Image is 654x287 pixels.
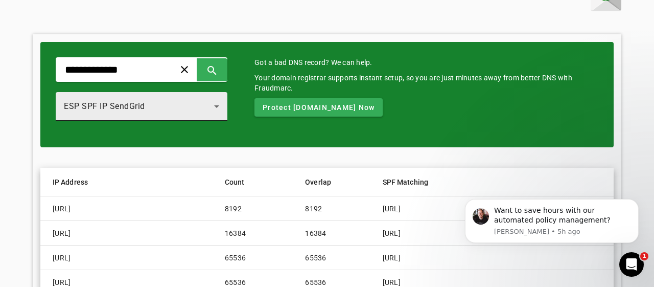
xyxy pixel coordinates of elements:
[263,102,375,113] span: Protect [DOMAIN_NAME] Now
[40,221,217,246] mat-cell: [URL]
[254,98,383,117] button: Protect [DOMAIN_NAME] Now
[40,168,217,196] mat-header-cell: IP Address
[217,168,297,196] mat-header-cell: Count
[378,168,614,196] mat-header-cell: SPF Matching
[297,196,377,221] mat-cell: 8192
[297,221,377,246] mat-cell: 16384
[40,246,217,270] mat-cell: [URL]
[64,101,145,111] span: ESP SPF IP SendGrid
[254,57,598,68] mat-card-title: Got a bad DNS record? We can help.
[217,246,297,270] mat-cell: 65536
[640,252,648,260] span: 1
[450,184,654,259] iframe: Intercom notifications message
[383,253,401,263] span: [URL]
[383,228,401,238] span: [URL]
[297,246,377,270] mat-cell: 65536
[619,252,644,277] iframe: Intercom live chat
[254,73,598,93] div: Your domain registrar supports instant setup, so you are just minutes away from better DNS with F...
[217,196,297,221] mat-cell: 8192
[383,204,401,214] span: [URL]
[40,196,217,221] mat-cell: [URL]
[217,221,297,246] mat-cell: 16384
[297,168,377,196] mat-header-cell: Overlap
